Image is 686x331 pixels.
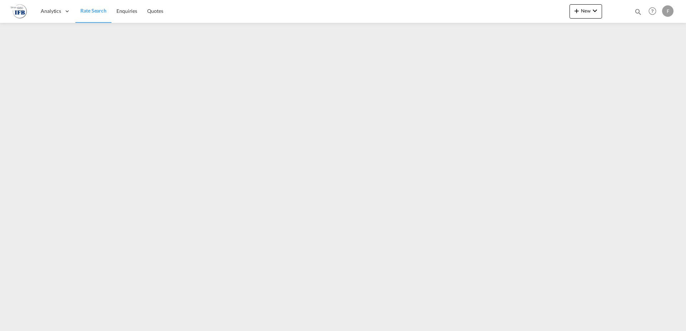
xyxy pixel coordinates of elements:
[570,4,602,19] button: icon-plus 400-fgNewicon-chevron-down
[572,6,581,15] md-icon: icon-plus 400-fg
[572,8,599,14] span: New
[116,8,137,14] span: Enquiries
[662,5,673,17] div: F
[634,8,642,19] div: icon-magnify
[11,3,27,19] img: de31bbe0256b11eebba44b54815f083d.png
[646,5,658,17] span: Help
[147,8,163,14] span: Quotes
[646,5,662,18] div: Help
[80,7,106,14] span: Rate Search
[634,8,642,16] md-icon: icon-magnify
[591,6,599,15] md-icon: icon-chevron-down
[41,7,61,15] span: Analytics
